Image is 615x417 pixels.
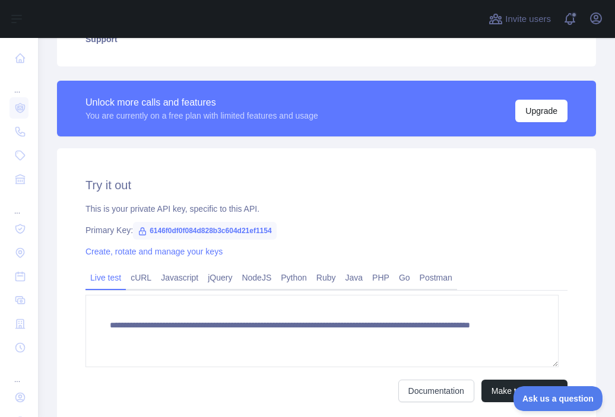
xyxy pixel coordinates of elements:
[486,9,553,28] button: Invite users
[71,26,582,52] a: Support
[156,268,203,287] a: Javascript
[515,100,568,122] button: Upgrade
[9,71,28,95] div: ...
[276,268,312,287] a: Python
[415,268,457,287] a: Postman
[237,268,276,287] a: NodeJS
[85,96,318,110] div: Unlock more calls and features
[126,268,156,287] a: cURL
[9,361,28,384] div: ...
[398,380,474,402] a: Documentation
[85,268,126,287] a: Live test
[85,203,568,215] div: This is your private API key, specific to this API.
[394,268,415,287] a: Go
[513,386,603,411] iframe: Toggle Customer Support
[505,12,551,26] span: Invite users
[341,268,368,287] a: Java
[85,247,223,256] a: Create, rotate and manage your keys
[203,268,237,287] a: jQuery
[85,177,568,193] h2: Try it out
[133,222,276,240] span: 6146f0df0f084d828b3c604d21ef1154
[9,192,28,216] div: ...
[481,380,568,402] button: Make test request
[312,268,341,287] a: Ruby
[85,110,318,122] div: You are currently on a free plan with limited features and usage
[367,268,394,287] a: PHP
[85,224,568,236] div: Primary Key:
